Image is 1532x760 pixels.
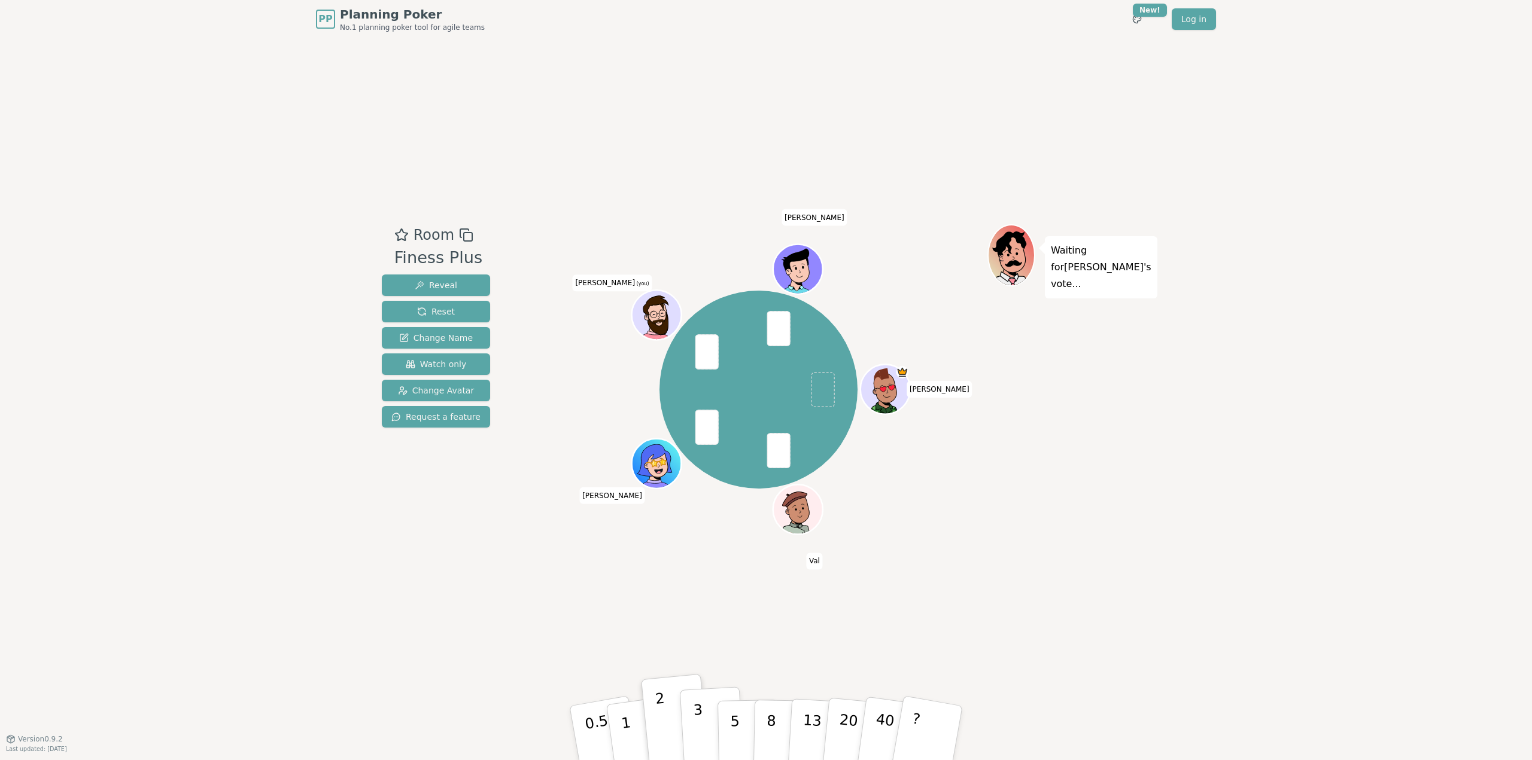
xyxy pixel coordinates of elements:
span: (you) [635,282,649,287]
span: No.1 planning poker tool for agile teams [340,23,485,32]
p: Waiting for [PERSON_NAME] 's vote... [1051,242,1151,292]
span: Click to change your name [579,487,645,504]
span: Click to change your name [572,275,652,292]
span: Last updated: [DATE] [6,746,67,752]
span: Click to change your name [907,381,972,398]
div: Finess Plus [394,246,483,270]
span: Version 0.9.2 [18,734,63,744]
span: Request a feature [391,411,481,423]
button: Change Avatar [382,380,490,401]
button: Click to change your avatar [633,292,680,338]
span: Click to change your name [782,209,847,226]
button: Reveal [382,274,490,296]
span: Watch only [406,358,467,370]
div: New! [1133,4,1167,17]
span: Change Avatar [398,384,475,396]
button: Add as favourite [394,224,409,246]
span: Reset [417,306,455,318]
span: Planning Poker [340,6,485,23]
button: Reset [382,301,490,322]
a: Log in [1172,8,1216,30]
button: New! [1126,8,1148,30]
button: Change Name [382,327,490,349]
span: christelle is the host [896,366,908,379]
p: 2 [655,690,670,755]
a: PPPlanning PokerNo.1 planning poker tool for agile teams [316,6,485,32]
span: Reveal [415,279,457,291]
span: Change Name [399,332,473,344]
span: Room [414,224,454,246]
button: Request a feature [382,406,490,428]
button: Watch only [382,353,490,375]
span: PP [318,12,332,26]
span: Click to change your name [806,553,823,570]
button: Version0.9.2 [6,734,63,744]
